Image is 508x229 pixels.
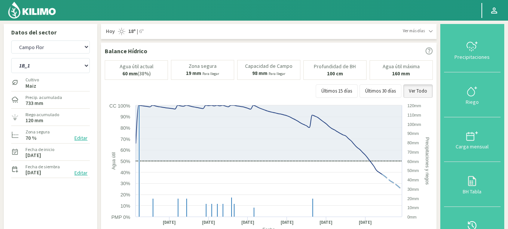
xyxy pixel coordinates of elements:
[120,170,130,175] text: 40%
[319,220,333,225] text: [DATE]
[407,215,416,219] text: 0mm
[189,63,217,69] p: Zona segura
[25,136,37,141] label: 70 %
[25,118,43,123] label: 120 mm
[109,103,130,109] text: CC 100%
[163,220,176,225] text: [DATE]
[314,64,356,69] p: Profundidad de BH
[25,111,59,118] label: Riego acumulado
[25,170,41,175] label: [DATE]
[72,169,90,177] button: Editar
[327,70,343,77] b: 100 cm
[120,147,130,153] text: 60%
[25,84,39,88] label: Maiz
[446,189,498,194] div: BH Tabla
[111,214,131,220] text: PMP 0%
[359,84,401,98] button: Últimos 30 días
[407,122,421,127] text: 100mm
[407,159,419,164] text: 60mm
[120,114,130,120] text: 90%
[446,99,498,105] div: Riego
[25,153,41,158] label: [DATE]
[252,70,267,76] b: 98 mm
[25,94,62,101] label: Precip. acumulada
[25,129,50,135] label: Zona segura
[7,1,56,19] img: Kilimo
[407,131,419,136] text: 90mm
[120,64,153,69] p: Agua útil actual
[202,71,219,76] small: Para llegar
[137,28,138,35] span: |
[241,220,254,225] text: [DATE]
[122,70,138,77] b: 60 mm
[120,136,130,142] text: 70%
[25,163,60,170] label: Fecha de siembra
[138,28,144,35] span: 6º
[128,28,136,34] strong: 18º
[444,162,501,207] button: BH Tabla
[120,181,130,186] text: 30%
[407,205,419,210] text: 10mm
[25,101,43,106] label: 733 mm
[407,196,419,201] text: 20mm
[122,71,151,76] p: (38%)
[407,150,419,154] text: 70mm
[120,203,130,209] text: 10%
[281,220,294,225] text: [DATE]
[403,84,433,98] button: Ver Todo
[392,70,410,77] b: 160 mm
[446,144,498,149] div: Carga mensual
[407,187,419,192] text: 30mm
[25,146,54,153] label: Fecha de inicio
[120,159,130,164] text: 50%
[403,28,425,34] span: Ver más días
[245,63,293,69] p: Capacidad de Campo
[444,72,501,117] button: Riego
[383,64,420,69] p: Agua útil máxima
[407,103,421,108] text: 120mm
[316,84,358,98] button: Últimos 15 días
[407,141,419,145] text: 80mm
[359,220,372,225] text: [DATE]
[186,70,201,76] b: 19 mm
[407,113,421,117] text: 110mm
[269,71,285,76] small: Para llegar
[444,117,501,162] button: Carga mensual
[72,134,90,142] button: Editar
[120,125,130,131] text: 80%
[105,46,147,55] p: Balance Hídrico
[25,76,39,83] label: Cultivo
[111,152,116,170] text: Agua útil
[407,178,419,182] text: 40mm
[444,28,501,72] button: Precipitaciones
[105,28,115,35] span: Hoy
[202,220,215,225] text: [DATE]
[11,28,90,37] p: Datos del sector
[120,192,130,198] text: 20%
[425,137,430,185] text: Precipitaciones y riegos
[446,54,498,60] div: Precipitaciones
[407,168,419,173] text: 50mm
